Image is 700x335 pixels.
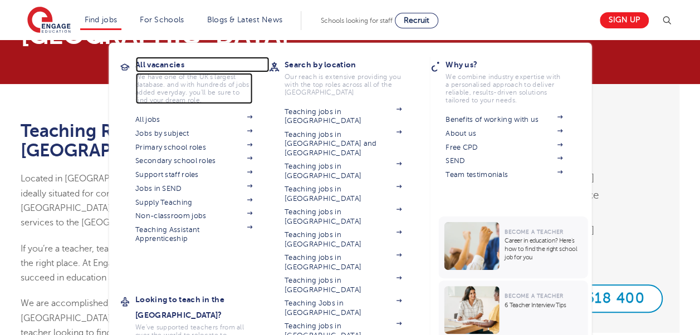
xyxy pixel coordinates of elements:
[446,73,562,104] p: We combine industry expertise with a personalised approach to deliver reliable, results-driven so...
[446,170,562,179] a: Team testimonials
[135,129,252,138] a: Jobs by subject
[85,16,118,24] a: Find jobs
[135,73,252,104] p: We have one of the UK's largest database. and with hundreds of jobs added everyday. you'll be sur...
[21,22,454,48] p: [GEOGRAPHIC_DATA]
[446,129,562,138] a: About us
[21,174,449,228] span: Located in [GEOGRAPHIC_DATA] – the hub of [GEOGRAPHIC_DATA] – our [GEOGRAPHIC_DATA] office is ide...
[135,211,252,220] a: Non-classroom jobs
[135,156,252,165] a: Secondary school roles
[600,12,649,28] a: Sign up
[135,198,252,207] a: Supply Teaching
[446,57,579,72] h3: Why us?
[285,299,402,317] a: Teaching Jobs in [GEOGRAPHIC_DATA]
[285,230,402,249] a: Teaching jobs in [GEOGRAPHIC_DATA]
[285,162,402,180] a: Teaching jobs in [GEOGRAPHIC_DATA]
[285,107,402,126] a: Teaching jobs in [GEOGRAPHIC_DATA]
[135,57,269,72] h3: All vacancies
[21,121,454,160] h1: Teaching Recruitment Agency in [GEOGRAPHIC_DATA], [GEOGRAPHIC_DATA]
[446,156,562,165] a: SEND
[285,57,418,72] h3: Search by location
[135,184,252,193] a: Jobs in SEND
[285,73,402,96] p: Our reach is extensive providing you with the top roles across all of the [GEOGRAPHIC_DATA]
[135,143,252,152] a: Primary school roles
[505,237,582,262] p: Career in education? Here’s how to find the right school job for you
[21,244,447,283] span: If you’re a teacher, teaching assistant or supply staff member keen to progress your career, you’...
[438,216,590,278] a: Become a TeacherCareer in education? Here’s how to find the right school job for you
[140,16,184,24] a: For Schools
[27,7,71,35] img: Engage Education
[135,57,269,104] a: All vacanciesWe have one of the UK's largest database. and with hundreds of jobs added everyday. ...
[446,115,562,124] a: Benefits of working with us
[285,253,402,272] a: Teaching jobs in [GEOGRAPHIC_DATA]
[285,130,402,157] a: Teaching jobs in [GEOGRAPHIC_DATA] and [GEOGRAPHIC_DATA]
[135,225,252,244] a: Teaching Assistant Apprenticeship
[395,13,438,28] a: Recruit
[207,16,283,24] a: Blogs & Latest News
[285,57,418,96] a: Search by locationOur reach is extensive providing you with the top roles across all of the [GEOG...
[446,57,579,104] a: Why us?We combine industry expertise with a personalised approach to deliver reliable, results-dr...
[285,185,402,203] a: Teaching jobs in [GEOGRAPHIC_DATA]
[135,292,269,323] h3: Looking to teach in the [GEOGRAPHIC_DATA]?
[285,276,402,294] a: Teaching jobs in [GEOGRAPHIC_DATA]
[446,143,562,152] a: Free CPD
[505,293,563,299] span: Become a Teacher
[135,115,252,124] a: All jobs
[321,17,393,24] span: Schools looking for staff
[135,170,252,179] a: Support staff roles
[404,16,429,24] span: Recruit
[505,301,582,309] p: 6 Teacher Interview Tips
[505,229,563,235] span: Become a Teacher
[285,208,402,226] a: Teaching jobs in [GEOGRAPHIC_DATA]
